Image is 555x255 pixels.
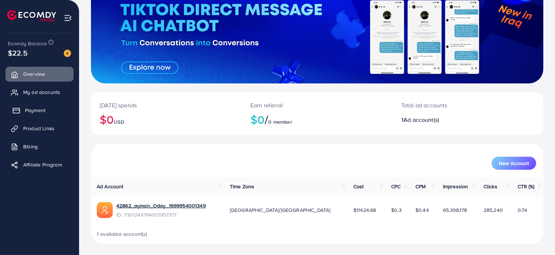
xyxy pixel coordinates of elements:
[5,67,74,81] a: Overview
[524,222,550,250] iframe: Chat
[5,157,74,172] a: Affiliate Program
[415,206,429,214] span: $0.44
[492,157,536,170] button: New Account
[484,206,503,214] span: 285,240
[116,211,206,218] span: ID: 7301246764105957377
[269,118,292,126] span: 0 member
[97,202,113,218] img: ic-ads-acc.e4c84228.svg
[484,183,497,190] span: Clicks
[391,183,401,190] span: CPC
[64,50,71,57] img: image
[25,107,45,114] span: Payment
[23,143,38,150] span: Billing
[116,202,206,209] a: 42862_ayman_Oday_1699954001349
[353,183,364,190] span: Cost
[8,48,28,58] span: $22.5
[499,161,529,166] span: New Account
[391,206,402,214] span: $0.3
[114,118,124,126] span: USD
[23,125,54,132] span: Product Links
[7,10,56,21] img: logo
[23,161,62,168] span: Affiliate Program
[401,101,497,110] p: Total ad accounts
[443,206,467,214] span: 65,398,178
[5,139,74,154] a: Billing
[265,111,268,128] span: /
[64,14,72,22] img: menu
[518,206,527,214] span: 0.74
[443,183,468,190] span: Impression
[250,112,384,126] h2: $0
[8,40,47,47] span: Ecomdy Balance
[230,206,331,214] span: [GEOGRAPHIC_DATA]/[GEOGRAPHIC_DATA]
[415,183,426,190] span: CPM
[5,103,74,118] a: Payment
[100,112,233,126] h2: $0
[97,183,124,190] span: Ad Account
[5,85,74,99] a: My ad accounts
[100,101,233,110] p: [DATE] spends
[23,89,60,96] span: My ad accounts
[23,70,45,78] span: Overview
[5,121,74,136] a: Product Links
[353,206,376,214] span: $11424.68
[518,183,535,190] span: CTR (%)
[97,230,148,238] span: 1 available account(s)
[250,101,384,110] p: Earn referral
[401,116,497,123] h2: 1
[230,183,254,190] span: Time Zone
[403,116,439,124] span: Ad account(s)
